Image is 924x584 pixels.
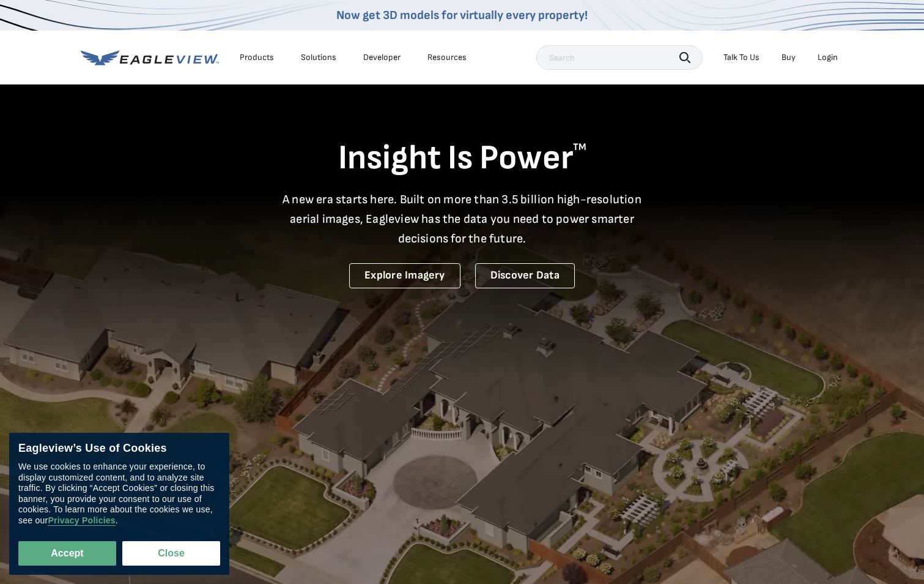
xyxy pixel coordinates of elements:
a: Privacy Policies [48,515,115,526]
div: We use cookies to enhance your experience, to display customized content, and to analyze site tra... [18,462,220,526]
div: Eagleview’s Use of Cookies [18,442,220,455]
h1: Insight Is Power [81,137,844,180]
div: Products [240,52,274,63]
button: Close [122,541,220,566]
div: Talk To Us [723,52,760,63]
a: Discover Data [475,263,575,288]
input: Search [536,45,703,70]
button: Accept [18,541,116,566]
div: Solutions [301,52,336,63]
a: Developer [363,52,401,63]
div: Login [818,52,838,63]
sup: TM [573,141,586,153]
a: Buy [782,52,796,63]
div: Resources [427,52,467,63]
a: Now get 3D models for virtually every property! [336,8,588,23]
p: A new era starts here. Built on more than 3.5 billion high-resolution aerial images, Eagleview ha... [275,190,649,249]
a: Explore Imagery [349,263,460,288]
